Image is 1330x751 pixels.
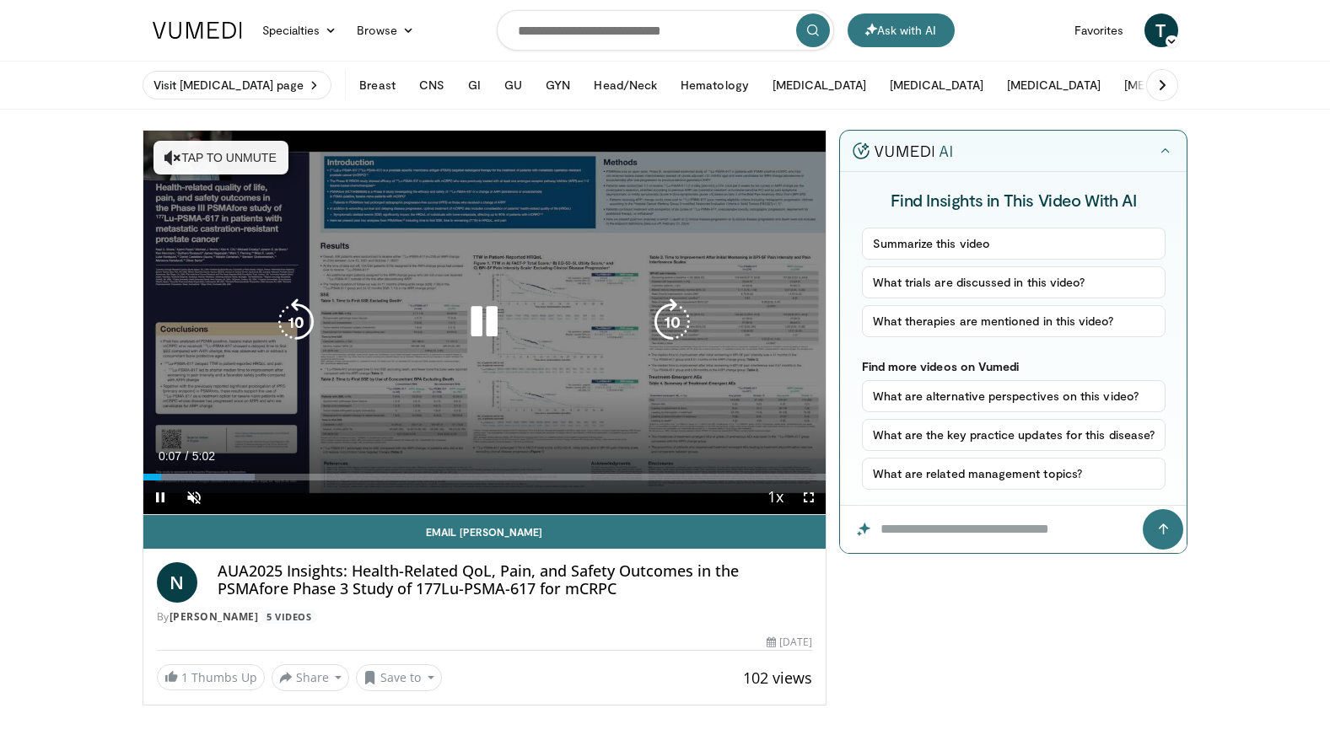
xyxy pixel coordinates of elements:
button: Head/Neck [584,68,667,102]
button: Ask with AI [848,13,955,47]
button: What are alternative perspectives on this video? [862,380,1166,412]
button: What are related management topics? [862,458,1166,490]
a: [PERSON_NAME] [170,609,259,624]
a: Visit [MEDICAL_DATA] page [143,71,332,99]
button: Pause [143,480,177,514]
a: T [1144,13,1178,47]
span: / [186,449,189,463]
button: What therapies are mentioned in this video? [862,305,1166,337]
a: Favorites [1064,13,1134,47]
span: 0:07 [159,449,181,463]
a: 5 Videos [261,609,317,624]
img: vumedi-ai-logo.v2.svg [853,142,952,159]
button: Unmute [177,480,211,514]
button: GI [458,68,491,102]
h4: AUA2025 Insights: Health-Related QoL, Pain, and Safety Outcomes in the PSMAfore Phase 3 Study of ... [218,562,813,598]
button: Tap to unmute [153,141,288,174]
p: Find more videos on Vumedi [862,359,1166,373]
button: Breast [349,68,405,102]
button: [MEDICAL_DATA] [762,68,876,102]
span: 1 [181,669,188,685]
a: N [157,562,197,603]
button: GU [494,68,532,102]
div: Progress Bar [143,474,827,480]
a: 1 Thumbs Up [157,664,265,690]
button: [MEDICAL_DATA] [880,68,993,102]
a: Email [PERSON_NAME] [143,515,827,549]
input: Search topics, interventions [497,10,834,51]
span: 5:02 [192,449,215,463]
button: What are the key practice updates for this disease? [862,419,1166,451]
button: Hematology [670,68,759,102]
div: [DATE] [767,635,812,650]
button: What trials are discussed in this video? [862,266,1166,298]
button: CNS [409,68,455,102]
img: VuMedi Logo [153,22,242,39]
video-js: Video Player [143,131,827,515]
a: Browse [347,13,424,47]
h4: Find Insights in This Video With AI [862,189,1166,211]
button: Save to [356,664,442,691]
button: Playback Rate [758,480,792,514]
button: Fullscreen [792,480,826,514]
input: Question for the AI [840,506,1187,553]
button: GYN [536,68,580,102]
span: 102 views [743,668,812,688]
a: Specialties [252,13,347,47]
button: [MEDICAL_DATA] [1114,68,1228,102]
button: Share [272,664,350,691]
div: By [157,609,813,625]
button: Summarize this video [862,228,1166,260]
button: [MEDICAL_DATA] [997,68,1111,102]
